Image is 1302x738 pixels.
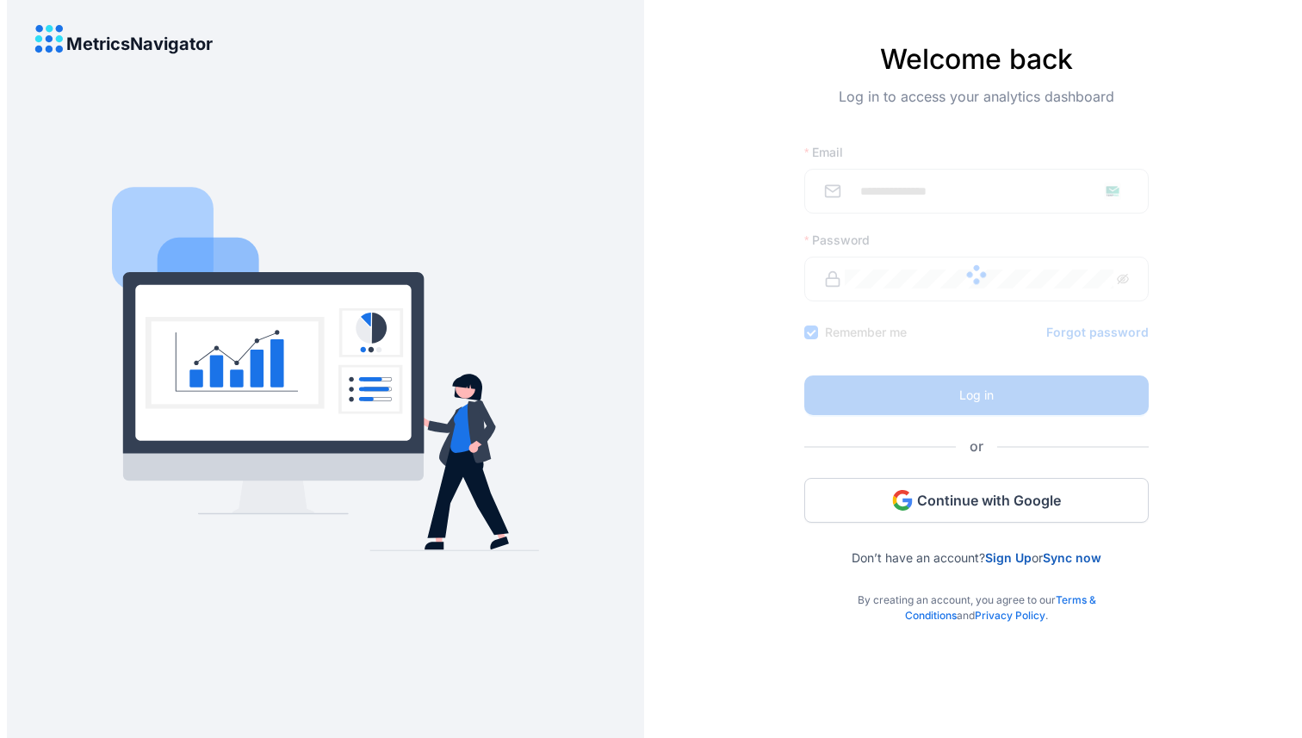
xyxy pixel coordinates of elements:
[66,34,213,53] h4: MetricsNavigator
[804,565,1149,623] div: By creating an account, you agree to our and .
[804,86,1149,134] div: Log in to access your analytics dashboard
[804,43,1149,76] h4: Welcome back
[804,478,1149,523] button: Continue with Google
[985,550,1032,565] a: Sign Up
[956,436,997,457] span: or
[804,523,1149,565] div: Don’t have an account? or
[1043,550,1101,565] a: Sync now
[917,491,1061,510] span: Continue with Google
[975,609,1045,622] a: Privacy Policy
